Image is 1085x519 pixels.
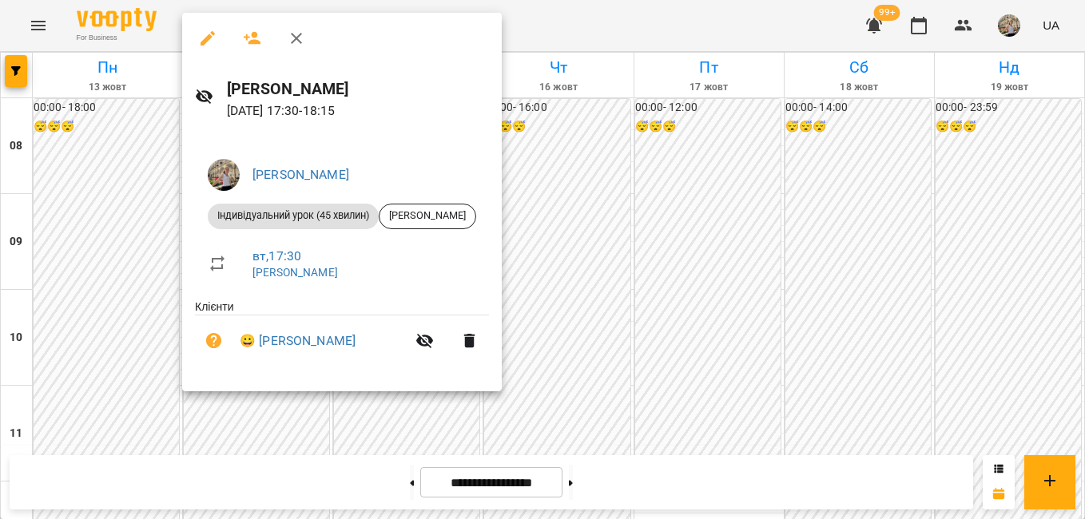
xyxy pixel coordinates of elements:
a: [PERSON_NAME] [252,266,338,279]
a: вт , 17:30 [252,248,301,263]
a: [PERSON_NAME] [252,167,349,182]
h6: [PERSON_NAME] [227,77,489,101]
img: 3b46f58bed39ef2acf68cc3a2c968150.jpeg [208,159,240,191]
a: 😀 [PERSON_NAME] [240,331,356,351]
ul: Клієнти [195,299,489,373]
div: [PERSON_NAME] [379,204,476,229]
p: [DATE] 17:30 - 18:15 [227,101,489,121]
span: Індивідуальний урок (45 хвилин) [208,208,379,223]
button: Візит ще не сплачено. Додати оплату? [195,322,233,360]
span: [PERSON_NAME] [380,208,475,223]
